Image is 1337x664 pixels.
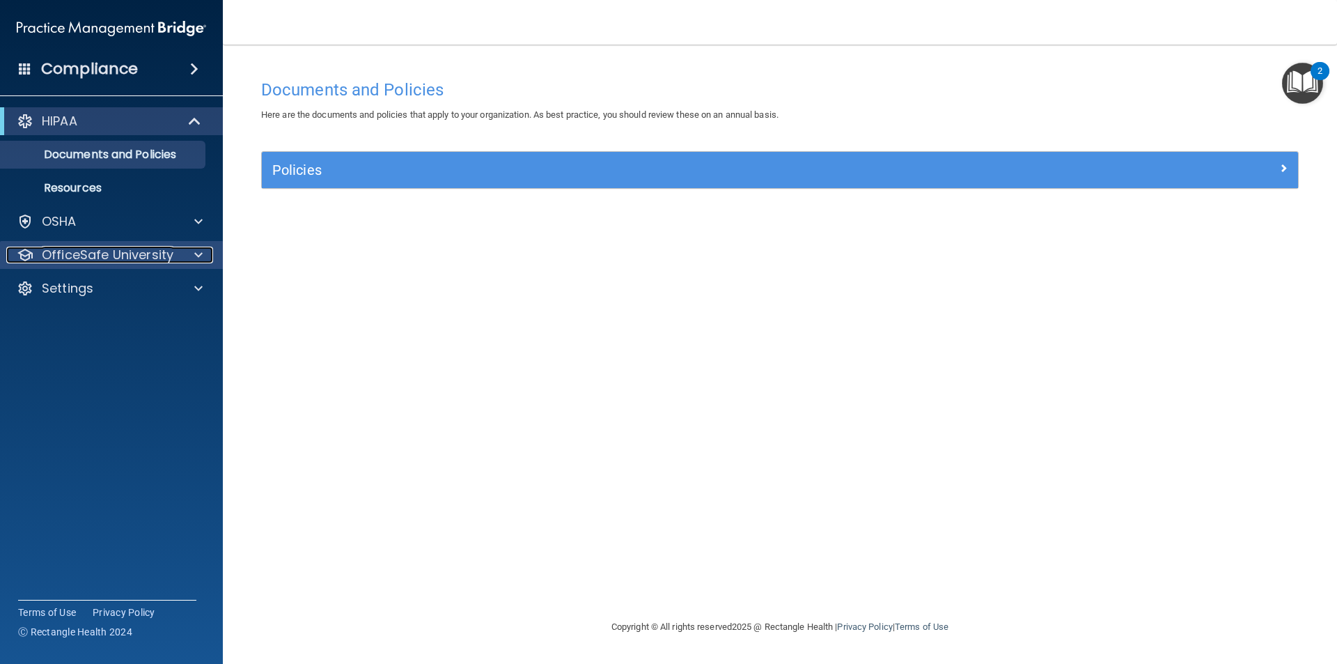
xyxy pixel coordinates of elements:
a: Terms of Use [18,605,76,619]
p: Settings [42,280,93,297]
h4: Documents and Policies [261,81,1299,99]
div: Copyright © All rights reserved 2025 @ Rectangle Health | | [526,605,1034,649]
p: OfficeSafe University [42,247,173,263]
span: Ⓒ Rectangle Health 2024 [18,625,132,639]
img: PMB logo [17,15,206,43]
a: Privacy Policy [837,621,892,632]
a: Terms of Use [895,621,948,632]
a: OfficeSafe University [17,247,203,263]
a: Policies [272,159,1288,181]
a: HIPAA [17,113,202,130]
h5: Policies [272,162,1029,178]
a: OSHA [17,213,203,230]
a: Settings [17,280,203,297]
a: Privacy Policy [93,605,155,619]
span: Here are the documents and policies that apply to your organization. As best practice, you should... [261,109,779,120]
button: Open Resource Center, 2 new notifications [1282,63,1323,104]
p: OSHA [42,213,77,230]
p: HIPAA [42,113,77,130]
h4: Compliance [41,59,138,79]
div: 2 [1318,71,1322,89]
p: Resources [9,181,199,195]
p: Documents and Policies [9,148,199,162]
